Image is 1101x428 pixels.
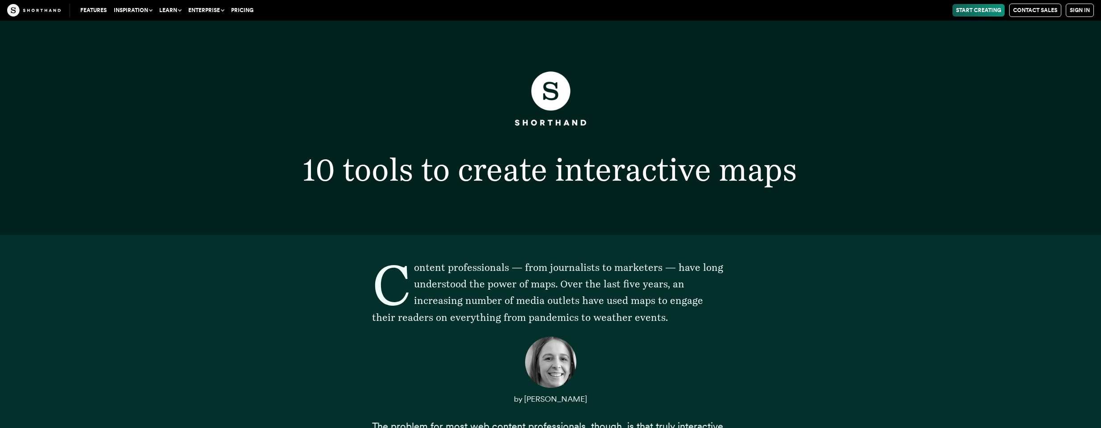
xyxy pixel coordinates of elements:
p: by [PERSON_NAME] [372,390,729,407]
a: Features [77,4,110,17]
button: Inspiration [110,4,156,17]
a: Start Creating [952,4,1005,17]
h1: 10 tools to create interactive maps [224,154,878,186]
button: Enterprise [185,4,228,17]
img: The Craft [7,4,61,17]
button: Learn [156,4,185,17]
a: Pricing [228,4,257,17]
a: Contact Sales [1009,4,1061,17]
span: Content professionals — from journalists to marketers — have long understood the power of maps. O... [372,262,723,323]
a: Sign in [1066,4,1094,17]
